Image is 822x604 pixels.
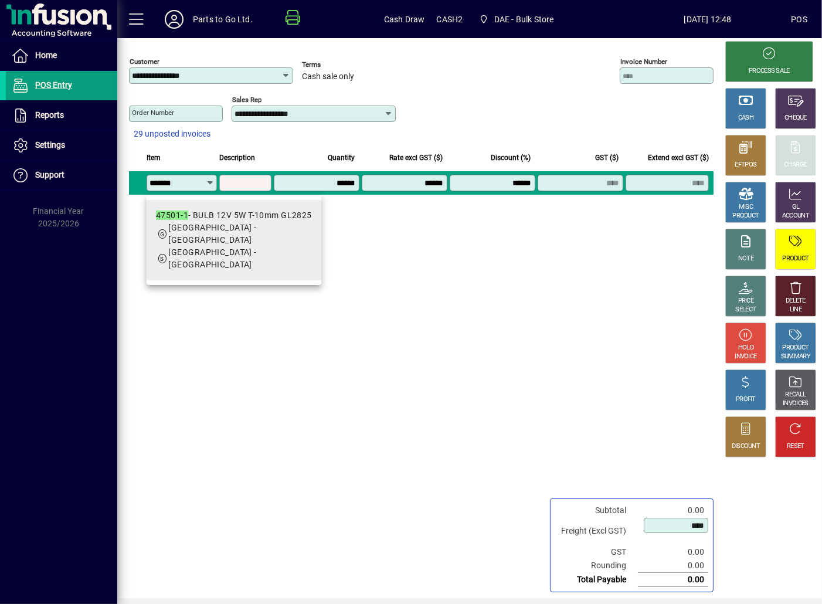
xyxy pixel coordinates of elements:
a: Support [6,161,117,190]
a: Settings [6,131,117,160]
span: Description [219,151,255,164]
td: 0.00 [638,504,708,517]
button: 29 unposted invoices [129,124,215,145]
div: INVOICES [783,399,808,408]
span: Discount (%) [491,151,531,164]
div: ACCOUNT [782,212,809,220]
div: EFTPOS [735,161,757,169]
div: CHARGE [784,161,807,169]
span: Quantity [328,151,355,164]
span: Support [35,170,64,179]
div: CHEQUE [784,114,807,123]
div: MISC [739,203,753,212]
div: PRODUCT [732,212,759,220]
span: Settings [35,140,65,150]
td: Rounding [555,559,638,573]
span: DAE - Bulk Store [494,10,554,29]
div: POS [791,10,807,29]
div: SELECT [736,306,756,314]
div: SUMMARY [781,352,810,361]
div: - BULB 12V 5W T-10mm GL2825 [156,209,312,222]
mat-option: 47501-1 - BULB 12V 5W T-10mm GL2825 [147,200,321,280]
div: PROFIT [736,395,756,404]
span: CASH2 [437,10,463,29]
div: CASH [738,114,753,123]
span: Cash Draw [384,10,425,29]
div: GL [792,203,800,212]
a: Reports [6,101,117,130]
td: GST [555,545,638,559]
button: Profile [155,9,193,30]
span: DAE - Bulk Store [474,9,558,30]
div: PRODUCT [782,255,809,263]
div: RECALL [786,391,806,399]
em: 47501-1 [156,211,188,220]
span: Terms [302,61,372,69]
div: Parts to Go Ltd. [193,10,253,29]
span: [GEOGRAPHIC_DATA] - [GEOGRAPHIC_DATA] [169,223,257,245]
div: DELETE [786,297,806,306]
td: Freight (Excl GST) [555,517,638,545]
span: Cash sale only [302,72,354,82]
span: Extend excl GST ($) [648,151,709,164]
div: HOLD [738,344,753,352]
td: 0.00 [638,573,708,587]
div: INVOICE [735,352,756,361]
span: GST ($) [595,151,619,164]
span: POS Entry [35,80,72,90]
div: LINE [790,306,801,314]
a: Home [6,41,117,70]
span: [GEOGRAPHIC_DATA] - [GEOGRAPHIC_DATA] [169,247,257,269]
span: [DATE] 12:48 [624,10,792,29]
td: 0.00 [638,559,708,573]
span: Item [147,151,161,164]
span: 29 unposted invoices [134,128,210,140]
td: Subtotal [555,504,638,517]
mat-label: Invoice number [620,57,667,66]
div: DISCOUNT [732,442,760,451]
div: RESET [787,442,804,451]
span: Home [35,50,57,60]
mat-label: Sales rep [232,96,261,104]
div: NOTE [738,255,753,263]
div: PRICE [738,297,754,306]
span: Rate excl GST ($) [389,151,443,164]
span: Reports [35,110,64,120]
td: 0.00 [638,545,708,559]
mat-label: Customer [130,57,159,66]
div: PRODUCT [782,344,809,352]
div: PROCESS SALE [749,67,790,76]
td: Total Payable [555,573,638,587]
mat-label: Order number [132,108,174,117]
